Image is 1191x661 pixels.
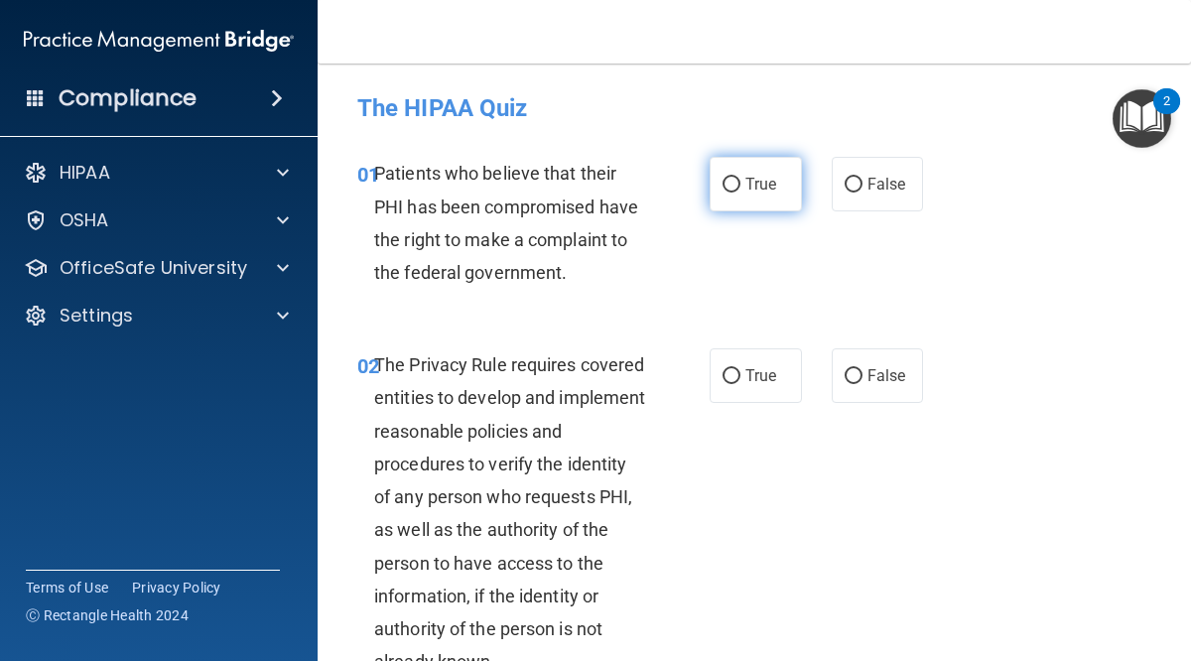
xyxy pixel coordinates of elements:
span: True [745,175,776,194]
span: Ⓒ Rectangle Health 2024 [26,605,189,625]
p: OSHA [60,208,109,232]
span: False [867,366,906,385]
input: False [845,369,862,384]
a: Privacy Policy [132,578,221,597]
span: 02 [357,354,379,378]
span: Patients who believe that their PHI has been compromised have the right to make a complaint to th... [374,163,638,283]
input: False [845,178,862,193]
div: 2 [1163,101,1170,127]
span: True [745,366,776,385]
img: PMB logo [24,21,294,61]
input: True [723,178,740,193]
h4: The HIPAA Quiz [357,95,1151,121]
p: Settings [60,304,133,328]
p: OfficeSafe University [60,256,247,280]
input: True [723,369,740,384]
span: 01 [357,163,379,187]
a: HIPAA [24,161,289,185]
a: Settings [24,304,289,328]
a: OSHA [24,208,289,232]
a: OfficeSafe University [24,256,289,280]
a: Terms of Use [26,578,108,597]
h4: Compliance [59,84,197,112]
button: Open Resource Center, 2 new notifications [1113,89,1171,148]
span: False [867,175,906,194]
p: HIPAA [60,161,110,185]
